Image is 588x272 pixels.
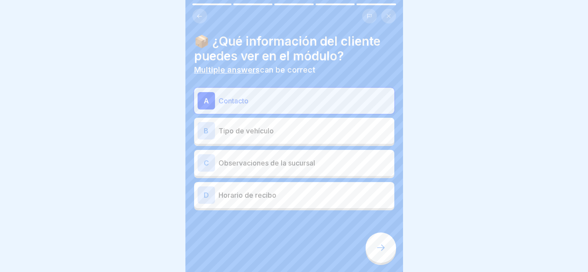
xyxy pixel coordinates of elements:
b: Multiple answers [194,65,260,74]
div: B [198,122,215,139]
p: Observaciones de la sucursal [218,158,391,168]
div: D [198,186,215,204]
h4: 📦 ¿Qué información del cliente puedes ver en el módulo? [194,34,394,63]
p: Contacto [218,96,391,106]
div: C [198,154,215,172]
p: Tipo de vehículo [218,126,391,136]
div: A [198,92,215,109]
p: can be correct [194,65,394,75]
p: Horario de recibo [218,190,391,200]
